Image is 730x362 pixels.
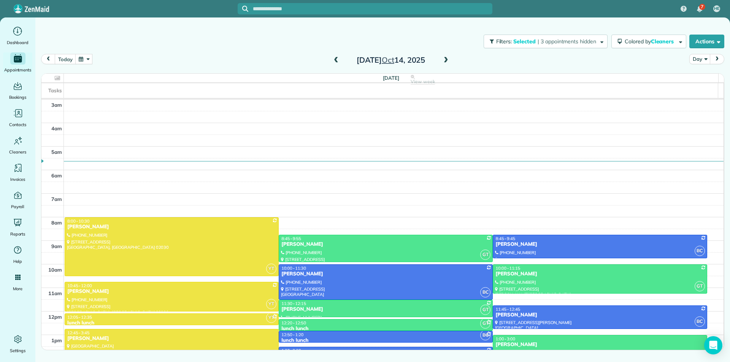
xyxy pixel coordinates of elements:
svg: Focus search [242,6,248,12]
span: 12:20 - 12:50 [281,320,306,326]
span: View week [411,79,435,85]
span: 11:45 - 12:45 [495,307,520,312]
span: | 3 appointments hidden [538,38,596,45]
span: 12:05 - 12:35 [67,315,92,320]
span: Tasks [48,87,62,93]
a: Bookings [3,80,32,101]
a: Dashboard [3,25,32,46]
span: [DATE] [383,75,399,81]
span: Contacts [9,121,26,128]
a: Filters: Selected | 3 appointments hidden [480,35,608,48]
span: Cleaners [9,148,26,156]
span: 7am [51,196,62,202]
span: 4am [51,125,62,131]
div: [PERSON_NAME] [495,312,705,318]
span: 10am [48,267,62,273]
span: YT [266,313,276,323]
span: 5am [51,149,62,155]
div: [PERSON_NAME] [281,306,490,313]
a: Appointments [3,52,32,74]
span: Reports [10,230,25,238]
div: [PERSON_NAME] [67,335,276,342]
span: 8:45 - 9:45 [495,236,515,241]
button: Focus search [238,6,248,12]
span: 12:50 - 1:20 [281,332,303,337]
button: Day [689,54,710,64]
div: lunch lunch [281,337,490,344]
span: Settings [10,347,26,354]
span: Bookings [9,93,27,101]
button: next [710,54,724,64]
span: BC [480,330,490,340]
span: Filters: [496,38,512,45]
button: Filters: Selected | 3 appointments hidden [484,35,608,48]
div: [PERSON_NAME] [495,341,705,348]
span: 10:45 - 12:00 [67,283,92,288]
button: prev [41,54,56,64]
span: 8:00 - 10:30 [67,218,89,224]
div: Open Intercom Messenger [704,336,722,354]
span: 11:30 - 12:15 [281,301,306,306]
a: Help [3,244,32,265]
div: [PERSON_NAME] [67,224,276,230]
span: GT [480,318,490,329]
span: HE [714,6,719,12]
a: Contacts [3,107,32,128]
div: lunch lunch [281,326,490,332]
span: 3am [51,102,62,108]
span: GT [695,281,705,291]
a: Payroll [3,189,32,210]
span: YT [266,299,276,309]
button: Actions [689,35,724,48]
div: [PERSON_NAME] [495,241,705,248]
span: 1:00 - 3:00 [495,336,515,341]
a: Reports [3,217,32,238]
span: Oct [382,55,394,65]
div: [PERSON_NAME] [281,241,490,248]
div: 7 unread notifications [692,1,708,17]
span: 12:45 - 3:45 [67,330,89,335]
span: 11am [48,290,62,296]
div: lunch lunch [67,320,276,326]
span: Dashboard [7,39,29,46]
span: 6am [51,172,62,179]
div: [PERSON_NAME] [495,271,705,277]
div: [PERSON_NAME] [67,288,276,295]
span: 9am [51,243,62,249]
span: 10:00 - 11:30 [281,266,306,271]
span: BC [695,246,705,256]
button: today [55,54,76,64]
a: Invoices [3,162,32,183]
button: Colored byCleaners [611,35,686,48]
a: Cleaners [3,134,32,156]
span: Help [13,258,22,265]
span: Cleaners [651,38,675,45]
span: Colored by [625,38,676,45]
span: 8:45 - 9:55 [281,236,301,241]
a: Settings [3,333,32,354]
span: 7 [701,4,703,10]
span: 8am [51,220,62,226]
span: 12pm [48,314,62,320]
span: Appointments [4,66,32,74]
div: [PERSON_NAME] [281,271,490,277]
span: Selected [513,38,536,45]
span: 1pm [51,337,62,343]
span: 10:00 - 11:15 [495,266,520,271]
h2: [DATE] 14, 2025 [343,56,438,64]
span: GT [480,250,490,260]
span: GT [480,305,490,315]
span: YT [266,264,276,274]
span: BC [480,287,490,297]
span: BC [695,316,705,327]
span: More [13,285,22,292]
span: Invoices [10,175,25,183]
span: Payroll [11,203,25,210]
span: 1:30 - 2:30 [281,348,301,353]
